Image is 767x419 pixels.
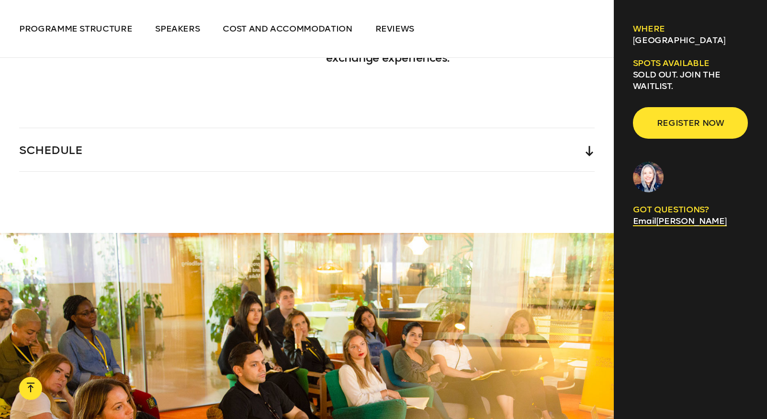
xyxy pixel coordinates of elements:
[633,23,748,34] h6: Where
[155,23,200,34] span: Speakers
[19,23,132,34] span: Programme Structure
[633,57,748,69] h6: Spots available
[633,69,748,92] p: SOLD OUT. Join the waitlist.
[375,23,415,34] span: Reviews
[19,128,595,171] div: SCHEDULE
[633,34,748,46] p: [GEOGRAPHIC_DATA]
[223,23,352,34] span: Cost and Accommodation
[633,216,727,226] a: Email[PERSON_NAME]
[633,107,748,139] button: Register now
[633,204,748,215] p: GOT QUESTIONS?
[648,114,733,132] span: Register now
